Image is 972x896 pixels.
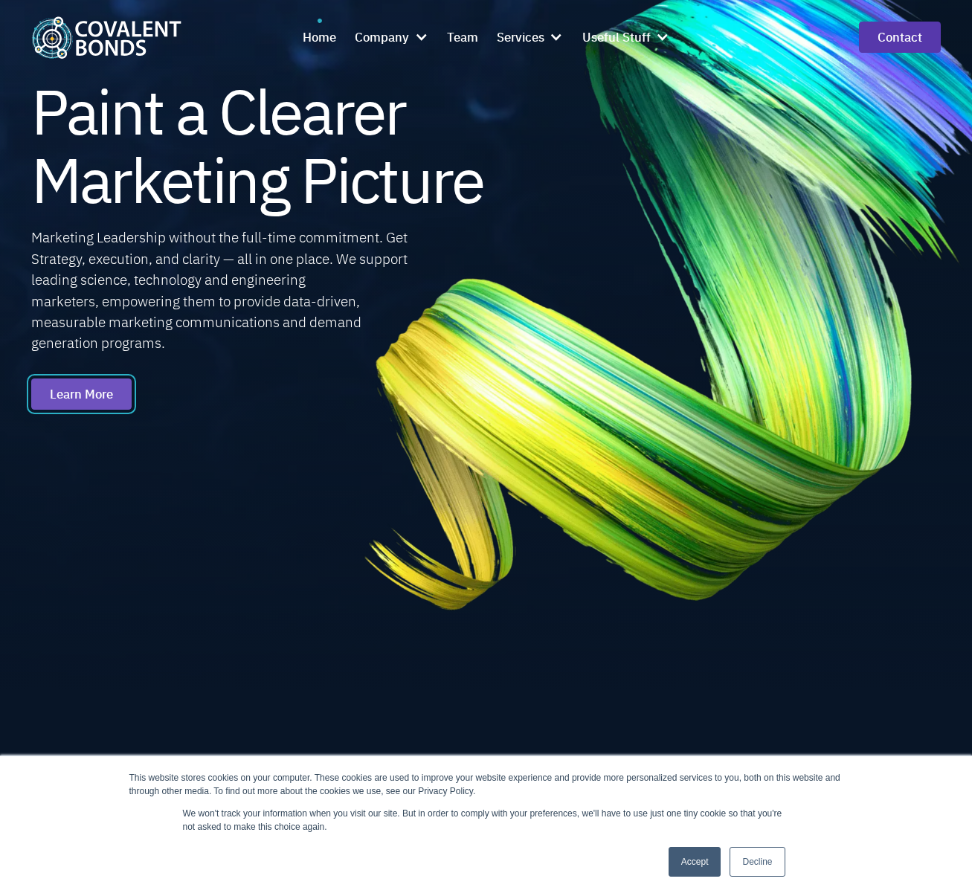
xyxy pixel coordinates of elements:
iframe: Chat Widget [745,735,972,896]
div: Services [497,28,544,48]
a: Learn More [31,378,132,410]
a: contact [859,22,941,53]
div: Team [447,28,478,48]
a: home [31,16,181,59]
a: Home [303,19,336,56]
div: Company [355,28,409,48]
div: Useful Stuff [582,19,669,56]
h1: Paint a Clearer Marketing Picture [31,77,483,215]
div: Useful Stuff [582,28,651,48]
img: Covalent Bonds White / Teal Logo [31,16,181,59]
div: Home [303,28,336,48]
a: Team [447,19,478,56]
div: Services [497,19,563,56]
div: Marketing Leadership without the full-time commitment. Get Strategy, execution, and clarity — all... [31,227,411,353]
div: Company [355,19,428,56]
a: Decline [730,847,785,877]
a: Accept [669,847,721,877]
div: This website stores cookies on your computer. These cookies are used to improve your website expe... [129,771,843,798]
p: We won't track your information when you visit our site. But in order to comply with your prefere... [183,807,790,834]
